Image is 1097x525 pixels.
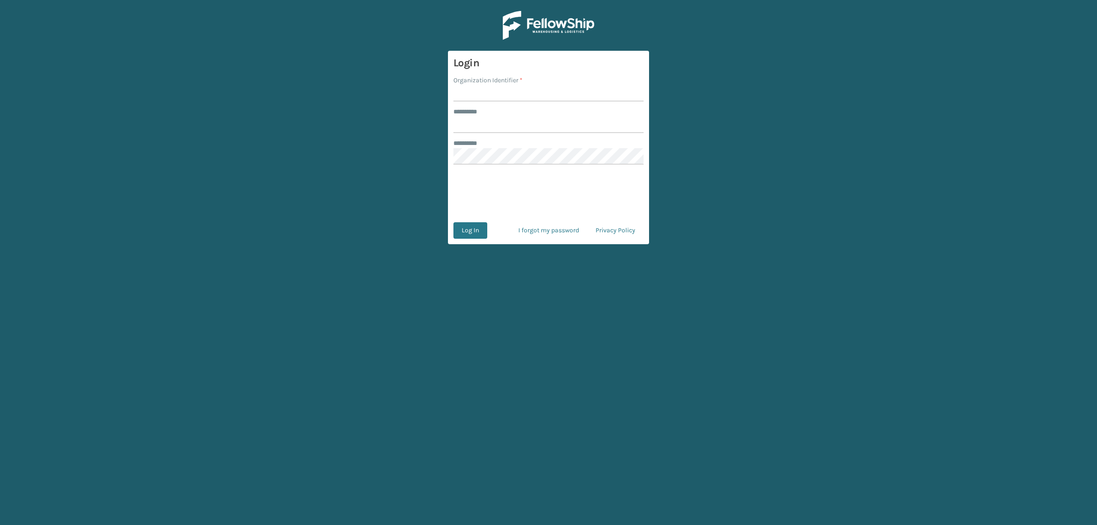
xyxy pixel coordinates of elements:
label: Organization Identifier [453,75,522,85]
h3: Login [453,56,644,70]
a: Privacy Policy [587,222,644,239]
button: Log In [453,222,487,239]
iframe: reCAPTCHA [479,176,618,211]
img: Logo [503,11,594,40]
a: I forgot my password [510,222,587,239]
